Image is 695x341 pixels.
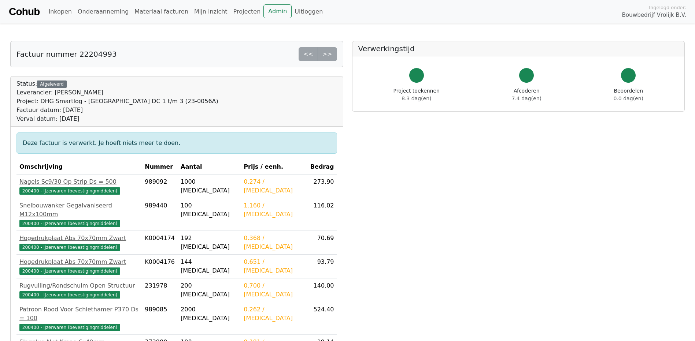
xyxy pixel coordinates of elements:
[142,302,178,335] td: 989085
[181,234,238,251] div: 192 [MEDICAL_DATA]
[37,80,66,88] div: Afgeleverd
[307,278,337,302] td: 140.00
[19,281,139,290] div: Rugvulling/Rondschuim Open Structuur
[142,175,178,198] td: 989092
[19,220,120,227] span: 200400 - IJzerwaren (bevestigingmiddelen)
[19,177,139,195] a: Nagels Sc9/30 Op Strip Ds = 500200400 - IJzerwaren (bevestigingmiddelen)
[622,11,686,19] span: Bouwbedrijf Vrolijk B.V.
[512,95,541,101] span: 7.4 dag(en)
[649,4,686,11] span: Ingelogd onder:
[307,302,337,335] td: 524.40
[16,132,337,154] div: Deze factuur is verwerkt. Je hoeft niets meer te doen.
[142,278,178,302] td: 231978
[16,97,218,106] div: Project: DHG Smartlog - [GEOGRAPHIC_DATA] DC 1 t/m 3 (23-0056A)
[19,291,120,299] span: 200400 - IJzerwaren (bevestigingmiddelen)
[142,160,178,175] th: Nummer
[19,258,139,275] a: Hogedrukplaat Abs 70x70mm Zwart200400 - IJzerwaren (bevestigingmiddelen)
[142,198,178,231] td: 989440
[393,87,440,102] div: Project toekennen
[178,160,241,175] th: Aantal
[244,201,304,219] div: 1.160 / [MEDICAL_DATA]
[307,160,337,175] th: Bedrag
[75,4,132,19] a: Onderaanneming
[19,258,139,266] div: Hogedrukplaat Abs 70x70mm Zwart
[19,177,139,186] div: Nagels Sc9/30 Op Strip Ds = 500
[19,187,120,195] span: 200400 - IJzerwaren (bevestigingmiddelen)
[244,258,304,275] div: 0.651 / [MEDICAL_DATA]
[241,160,307,175] th: Prijs / eenh.
[307,198,337,231] td: 116.02
[16,50,117,59] h5: Factuur nummer 22204993
[9,3,40,20] a: Cohub
[16,79,218,123] div: Status:
[307,231,337,255] td: 70.69
[16,88,218,97] div: Leverancier: [PERSON_NAME]
[142,231,178,255] td: K0004174
[19,234,139,243] div: Hogedrukplaat Abs 70x70mm Zwart
[191,4,230,19] a: Mijn inzicht
[19,305,139,323] div: Patroon Rood Voor Schiethamer P370 Ds = 100
[614,95,643,101] span: 0.0 dag(en)
[181,201,238,219] div: 100 [MEDICAL_DATA]
[19,324,120,331] span: 200400 - IJzerwaren (bevestigingmiddelen)
[19,305,139,331] a: Patroon Rood Voor Schiethamer P370 Ds = 100200400 - IJzerwaren (bevestigingmiddelen)
[19,201,139,219] div: Snelbouwanker Gegalvaniseerd M12x100mm
[181,177,238,195] div: 1000 [MEDICAL_DATA]
[19,234,139,251] a: Hogedrukplaat Abs 70x70mm Zwart200400 - IJzerwaren (bevestigingmiddelen)
[244,281,304,299] div: 0.700 / [MEDICAL_DATA]
[358,44,679,53] h5: Verwerkingstijd
[19,244,120,251] span: 200400 - IJzerwaren (bevestigingmiddelen)
[142,255,178,278] td: K0004176
[307,255,337,278] td: 93.79
[19,201,139,228] a: Snelbouwanker Gegalvaniseerd M12x100mm200400 - IJzerwaren (bevestigingmiddelen)
[614,87,643,102] div: Beoordelen
[16,115,218,123] div: Verval datum: [DATE]
[230,4,264,19] a: Projecten
[132,4,191,19] a: Materiaal facturen
[307,175,337,198] td: 273.90
[181,305,238,323] div: 2000 [MEDICAL_DATA]
[292,4,326,19] a: Uitloggen
[181,281,238,299] div: 200 [MEDICAL_DATA]
[181,258,238,275] div: 144 [MEDICAL_DATA]
[16,106,218,115] div: Factuur datum: [DATE]
[244,305,304,323] div: 0.262 / [MEDICAL_DATA]
[19,281,139,299] a: Rugvulling/Rondschuim Open Structuur200400 - IJzerwaren (bevestigingmiddelen)
[19,267,120,275] span: 200400 - IJzerwaren (bevestigingmiddelen)
[16,160,142,175] th: Omschrijving
[263,4,292,18] a: Admin
[512,87,541,102] div: Afcoderen
[45,4,74,19] a: Inkopen
[244,177,304,195] div: 0.274 / [MEDICAL_DATA]
[244,234,304,251] div: 0.368 / [MEDICAL_DATA]
[402,95,431,101] span: 8.3 dag(en)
